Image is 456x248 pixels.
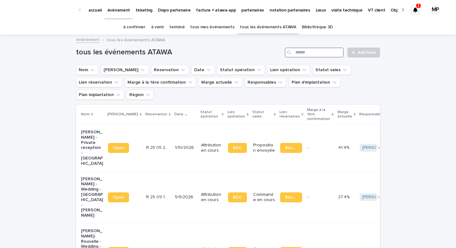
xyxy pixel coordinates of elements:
[191,65,215,75] button: Date
[240,20,296,34] a: tous les événements ATAWA
[378,195,381,199] span: + 1
[175,145,196,150] p: 1/10/2026
[253,109,272,120] p: Statut sales
[233,146,242,150] span: BDC
[201,192,223,203] p: Attribution en cours
[362,145,396,150] a: [PERSON_NAME]
[308,144,310,150] p: -
[108,143,129,153] a: Open
[245,77,286,87] button: Responsables
[81,130,103,166] p: [PERSON_NAME] - Private reception - [GEOGRAPHIC_DATA]
[313,65,351,75] button: Statut sales
[12,4,73,16] img: Ls34BcGeRexTGTNfXpUC
[431,5,440,15] div: MP
[233,195,242,200] span: BDC
[280,143,302,153] a: Réservation
[410,5,420,15] div: 1
[308,193,310,200] p: -
[125,77,196,87] button: Marge à la 1ère confirmation
[280,192,302,202] a: Réservation
[285,146,297,150] span: Réservation
[123,20,145,34] a: à confirmer
[347,48,380,57] a: Add New
[113,195,124,200] span: Open
[418,3,420,8] p: 1
[279,109,300,120] p: Lien réservation
[127,90,154,100] button: Région
[151,65,189,75] button: Reservation
[146,193,169,200] p: R 25 09 147
[338,109,352,120] p: Marge actuelle
[76,90,124,100] button: Plan implantation
[228,143,247,153] a: BDC
[358,50,376,55] span: Add New
[307,107,330,122] p: Marge à la 1ère confirmation
[227,109,245,120] p: Lien opération
[338,144,351,150] p: 41.4%
[113,146,124,150] span: Open
[289,77,340,87] button: Plan d'implantation
[106,36,165,43] p: tous les événements ATAWA
[302,20,333,34] a: Bibliothèque 3D
[76,48,282,57] h1: tous les événements ATAWA
[108,192,129,202] a: Open
[200,109,220,120] p: Statut opération
[378,146,381,150] span: + 1
[285,195,297,200] span: Réservation
[267,65,310,75] button: Lien opération
[201,143,223,153] p: Attribution en cours
[169,20,185,34] a: terminé
[174,111,183,118] p: Date
[101,65,149,75] button: Lien Stacker
[359,111,384,118] p: Responsables
[190,20,234,34] a: tous mes événements
[76,65,98,75] button: Nom
[107,111,138,118] p: [PERSON_NAME]
[199,77,242,87] button: Marge actuelle
[338,193,351,200] p: 27.4%
[217,65,265,75] button: Statut opération
[81,111,90,118] p: Nom
[228,192,247,202] a: BDC
[81,177,103,218] p: [PERSON_NAME] - Wedding - [GEOGRAPHIC_DATA]-[PERSON_NAME]
[146,144,169,150] p: R 25 05 263
[76,77,122,87] button: Lien réservation
[253,192,275,203] p: Commande en cours
[76,36,100,43] a: événement
[285,48,344,57] input: Search
[362,195,396,200] a: [PERSON_NAME]
[151,20,164,34] a: à venir
[145,111,167,118] p: Reservation
[175,195,196,200] p: 5/9/2026
[253,143,275,153] p: Proposition envoyée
